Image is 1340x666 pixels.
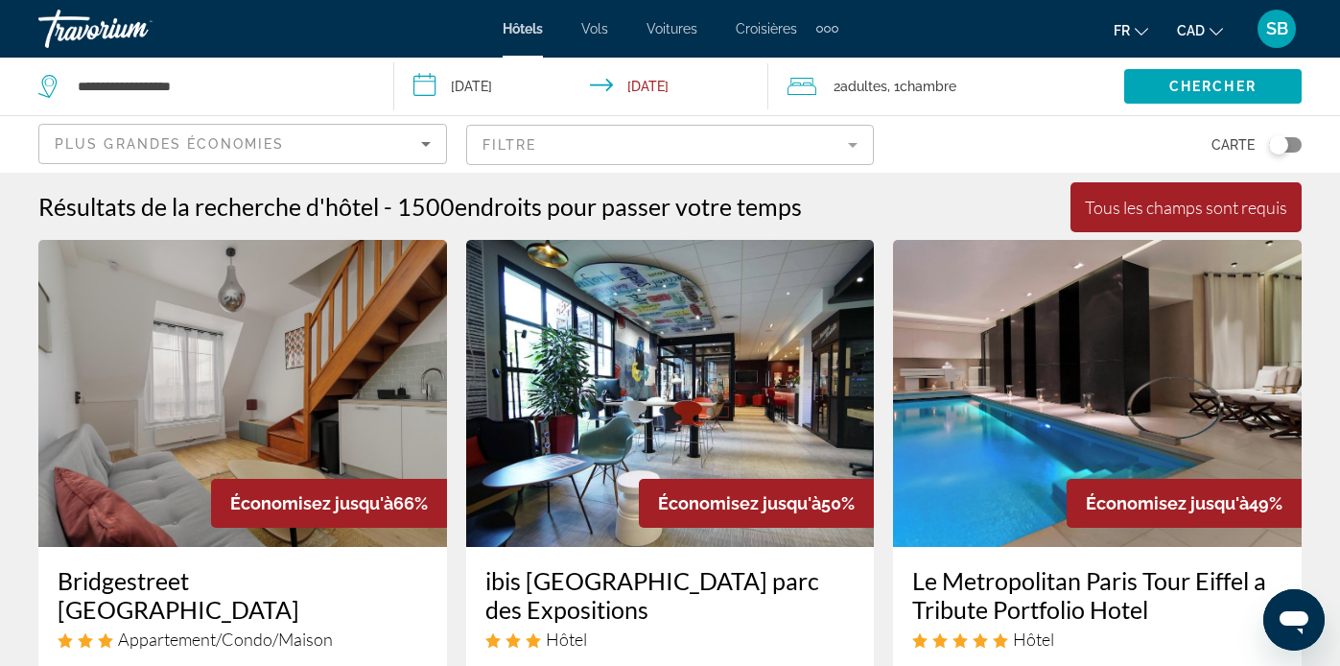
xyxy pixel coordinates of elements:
span: endroits pour passer votre temps [455,192,802,221]
button: Travelers: 2 adults, 0 children [768,58,1124,115]
span: , 1 [887,73,956,100]
span: Appartement/Condo/Maison [118,629,333,650]
div: Tous les champs sont requis [1085,197,1287,218]
button: Filter [466,124,875,166]
h2: 1500 [397,192,802,221]
a: Le Metropolitan Paris Tour Eiffel a Tribute Portfolio Hotel [912,566,1282,624]
div: 3 star Apartment [58,629,428,650]
button: Change language [1114,16,1148,44]
button: Change currency [1177,16,1223,44]
a: Voitures [646,21,697,36]
a: Vols [581,21,608,36]
mat-select: Sort by [55,132,431,155]
img: Hotel image [893,240,1302,547]
div: 49% [1067,479,1302,528]
span: - [384,192,392,221]
button: Extra navigation items [816,13,838,44]
span: SB [1266,19,1288,38]
a: Travorium [38,4,230,54]
button: User Menu [1252,9,1302,49]
img: Hotel image [38,240,447,547]
div: 5 star Hotel [912,629,1282,650]
button: Check-in date: Dec 16, 2025 Check-out date: Dec 18, 2025 [394,58,769,115]
span: fr [1114,23,1130,38]
iframe: Bouton de lancement de la fenêtre de messagerie [1263,589,1325,651]
span: Carte [1211,131,1255,158]
img: Hotel image [466,240,875,547]
a: Hôtels [503,21,543,36]
span: 2 [834,73,887,100]
span: Économisez jusqu'à [1086,493,1249,513]
a: ibis [GEOGRAPHIC_DATA] parc des Expositions [485,566,856,624]
span: Adultes [840,79,887,94]
span: Économisez jusqu'à [658,493,821,513]
div: 50% [639,479,874,528]
span: Plus grandes économies [55,136,284,152]
button: Chercher [1124,69,1302,104]
span: Hôtel [1013,629,1054,650]
div: 3 star Hotel [485,629,856,650]
button: Toggle map [1255,136,1302,154]
span: Chambre [900,79,956,94]
span: CAD [1177,23,1205,38]
a: Bridgestreet [GEOGRAPHIC_DATA] [58,566,428,624]
h1: Résultats de la recherche d'hôtel [38,192,379,221]
div: 66% [211,479,447,528]
span: Chercher [1169,79,1257,94]
span: Hôtel [546,629,587,650]
span: Économisez jusqu'à [230,493,393,513]
a: Croisières [736,21,797,36]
